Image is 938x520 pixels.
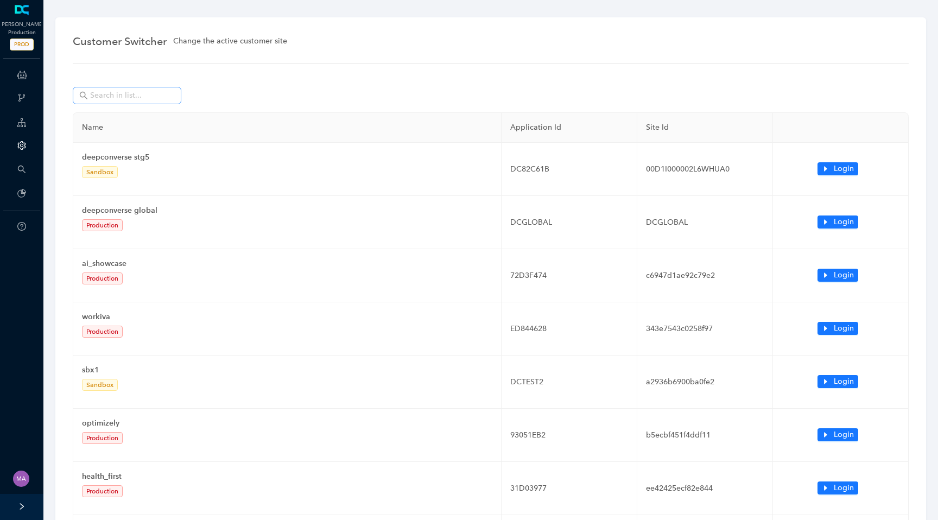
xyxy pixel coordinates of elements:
[817,162,858,175] button: caret-rightLogin
[73,33,167,50] span: Customer Switcher
[17,189,26,198] span: pie-chart
[822,218,829,226] span: caret-right
[173,35,287,47] span: Change the active customer site
[73,113,502,143] th: Name
[82,312,110,321] b: workiva
[82,472,122,481] b: health_first
[17,93,26,102] span: branches
[82,379,118,391] span: Sandbox
[82,326,123,338] span: Production
[822,165,829,173] span: caret-right
[822,271,829,279] span: caret-right
[834,429,854,441] span: Login
[502,143,637,196] td: DC82C61B
[834,216,854,228] span: Login
[822,325,829,332] span: caret-right
[82,485,123,497] span: Production
[502,196,637,249] td: DCGLOBAL
[817,375,858,388] button: caret-rightLogin
[502,302,637,356] td: ED844628
[817,322,858,335] button: caret-rightLogin
[90,90,166,102] input: Search in list...
[834,322,854,334] span: Login
[822,431,829,439] span: caret-right
[13,471,29,487] img: 261dd2395eed1481b052019273ba48bf
[82,219,123,231] span: Production
[502,356,637,409] td: DCTEST2
[82,418,119,428] b: optimizely
[817,428,858,441] button: caret-rightLogin
[82,166,118,178] span: Sandbox
[817,269,858,282] button: caret-rightLogin
[82,259,126,268] b: ai_showcase
[834,376,854,388] span: Login
[502,409,637,462] td: 93051EB2
[637,356,773,409] td: a2936b6900ba0fe2
[17,222,26,231] span: question-circle
[502,249,637,302] td: 72D3F474
[822,484,829,492] span: caret-right
[637,113,773,143] th: Site Id
[82,153,150,162] b: deepconverse stg5
[637,302,773,356] td: 343e7543c0258f97
[502,462,637,515] td: 31D03977
[637,196,773,249] td: DCGLOBAL
[834,163,854,175] span: Login
[82,365,99,375] b: sbx1
[834,482,854,494] span: Login
[10,39,34,50] span: PROD
[79,91,88,100] span: search
[17,141,26,150] span: setting
[637,143,773,196] td: 00D1I000002L6WHUA0
[817,215,858,229] button: caret-rightLogin
[822,378,829,385] span: caret-right
[82,272,123,284] span: Production
[637,462,773,515] td: ee42425ecf82e844
[82,432,123,444] span: Production
[502,113,637,143] th: Application Id
[17,165,26,174] span: search
[834,269,854,281] span: Login
[637,409,773,462] td: b5ecbf451f4ddf11
[82,206,157,215] b: deepconverse global
[637,249,773,302] td: c6947d1ae92c79e2
[817,481,858,494] button: caret-rightLogin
